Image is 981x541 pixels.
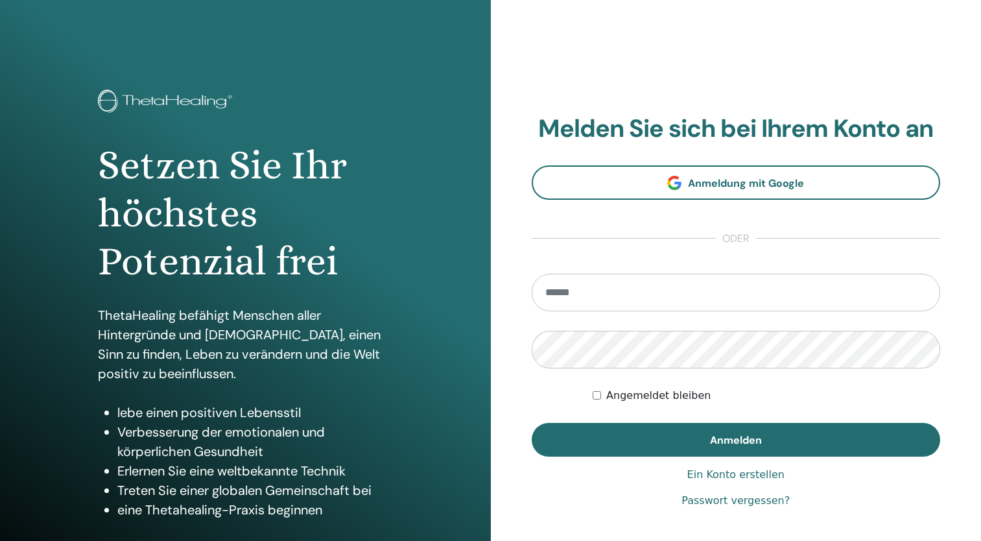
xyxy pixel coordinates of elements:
[98,141,392,286] h1: Setzen Sie Ihr höchstes Potenzial frei
[117,481,392,500] li: Treten Sie einer globalen Gemeinschaft bei
[710,433,762,447] span: Anmelden
[117,422,392,461] li: Verbesserung der emotionalen und körperlichen Gesundheit
[117,461,392,481] li: Erlernen Sie eine weltbekannte Technik
[716,231,756,246] span: oder
[681,493,790,509] a: Passwort vergessen?
[593,388,940,403] div: Keep me authenticated indefinitely or until I manually logout
[532,114,941,144] h2: Melden Sie sich bei Ihrem Konto an
[532,423,941,457] button: Anmelden
[98,306,392,383] p: ThetaHealing befähigt Menschen aller Hintergründe und [DEMOGRAPHIC_DATA], einen Sinn zu finden, L...
[687,467,785,483] a: Ein Konto erstellen
[606,388,711,403] label: Angemeldet bleiben
[117,500,392,520] li: eine Thetahealing-Praxis beginnen
[688,176,804,190] span: Anmeldung mit Google
[532,165,941,200] a: Anmeldung mit Google
[117,403,392,422] li: lebe einen positiven Lebensstil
